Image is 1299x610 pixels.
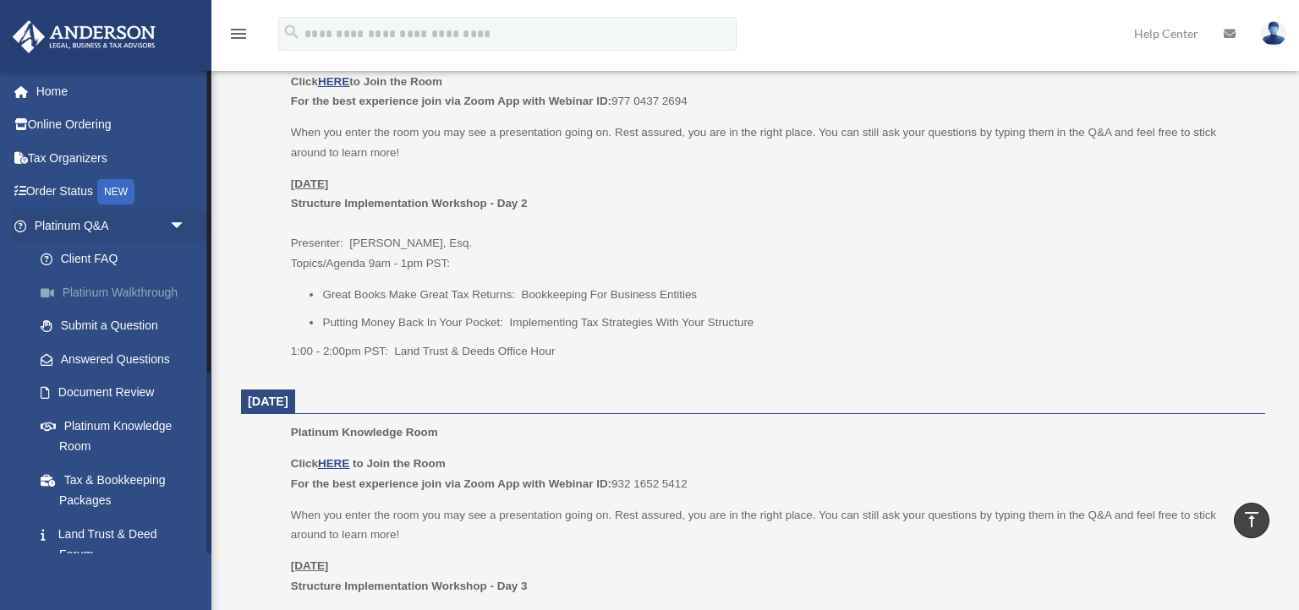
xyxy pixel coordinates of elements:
p: 977 0437 2694 [291,72,1253,112]
u: [DATE] [291,177,329,190]
li: Putting Money Back In Your Pocket: Implementing Tax Strategies With Your Structure [322,313,1253,333]
a: Platinum Q&Aarrow_drop_down [12,209,211,242]
i: search [282,23,301,41]
p: Presenter: [PERSON_NAME], Esq. Topics/Agenda 9am - 1pm PST: [291,174,1253,274]
a: Online Ordering [12,108,211,142]
p: 932 1652 5412 [291,454,1253,493]
li: Great Books Make Great Tax Returns: Bookkeeping For Business Entities [322,285,1253,305]
a: Answered Questions [24,342,211,376]
a: Platinum Walkthrough [24,275,211,309]
i: menu [228,24,249,44]
p: When you enter the room you may see a presentation going on. Rest assured, you are in the right p... [291,123,1253,162]
b: Click [291,457,353,470]
b: For the best experience join via Zoom App with Webinar ID: [291,477,611,490]
a: Platinum Knowledge Room [24,409,203,463]
a: Home [12,74,211,108]
a: HERE [318,457,349,470]
b: Structure Implementation Workshop - Day 3 [291,580,528,592]
i: vertical_align_top [1241,509,1262,530]
img: User Pic [1261,21,1286,46]
span: [DATE] [248,395,288,408]
b: For the best experience join via Zoom App with Webinar ID: [291,95,611,107]
a: HERE [318,75,349,88]
a: menu [228,30,249,44]
a: Order StatusNEW [12,175,211,210]
a: Tax & Bookkeeping Packages [24,463,211,517]
u: [DATE] [291,559,329,572]
a: Document Review [24,376,211,410]
span: arrow_drop_down [169,209,203,243]
p: 1:00 - 2:00pm PST: Land Trust & Deeds Office Hour [291,341,1253,362]
a: vertical_align_top [1234,503,1269,538]
a: Submit a Question [24,309,211,343]
b: to Join the Room [353,457,446,470]
span: Platinum Knowledge Room [291,426,438,438]
a: Client FAQ [24,242,211,276]
b: Structure Implementation Workshop - Day 2 [291,197,528,210]
b: Click to Join the Room [291,75,442,88]
img: Anderson Advisors Platinum Portal [8,20,161,53]
a: Tax Organizers [12,141,211,175]
div: NEW [97,179,134,204]
p: When you enter the room you may see a presentation going on. Rest assured, you are in the right p... [291,505,1253,545]
a: Land Trust & Deed Forum [24,517,211,571]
